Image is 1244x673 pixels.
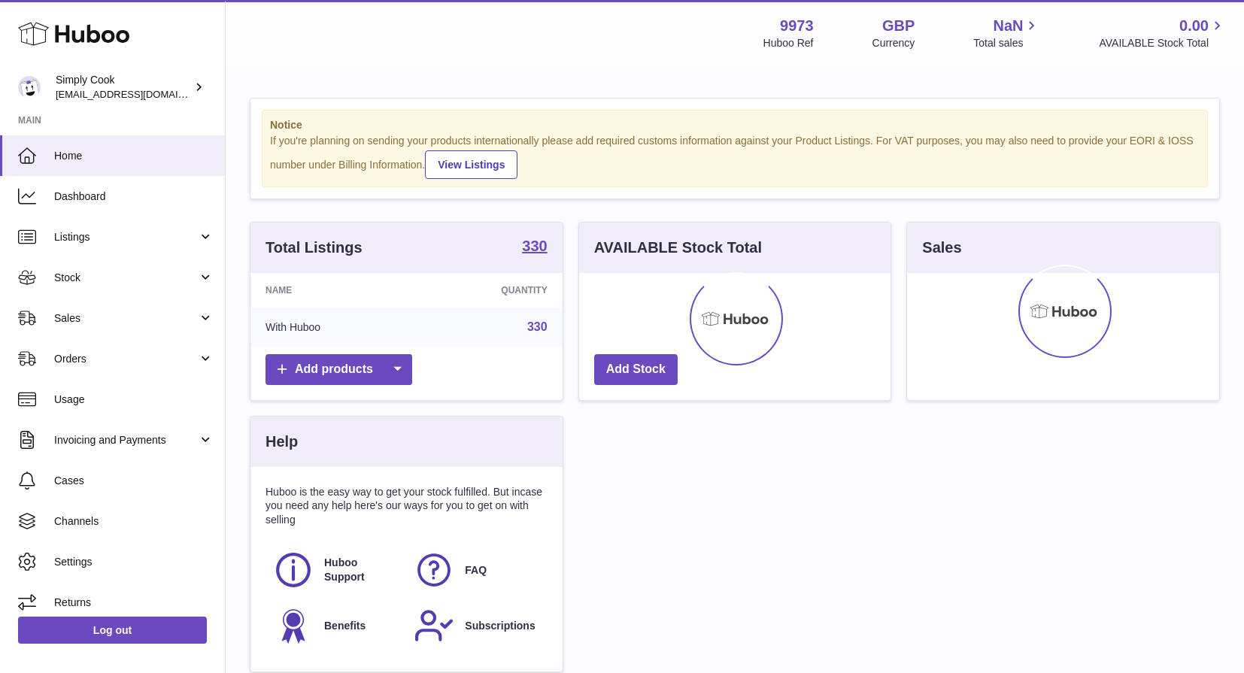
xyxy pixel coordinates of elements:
[54,271,198,285] span: Stock
[527,320,548,333] a: 330
[250,308,415,347] td: With Huboo
[54,433,198,447] span: Invoicing and Payments
[973,36,1040,50] span: Total sales
[265,432,298,452] h3: Help
[54,514,214,529] span: Channels
[973,16,1040,50] a: NaN Total sales
[54,352,198,366] span: Orders
[250,273,415,308] th: Name
[265,354,412,385] a: Add products
[922,238,961,258] h3: Sales
[780,16,814,36] strong: 9973
[1099,36,1226,50] span: AVAILABLE Stock Total
[18,617,207,644] a: Log out
[54,393,214,407] span: Usage
[54,149,214,163] span: Home
[1179,16,1209,36] span: 0.00
[54,474,214,488] span: Cases
[56,73,191,102] div: Simply Cook
[465,619,535,633] span: Subscriptions
[54,230,198,244] span: Listings
[324,619,366,633] span: Benefits
[1099,16,1226,50] a: 0.00 AVAILABLE Stock Total
[265,485,548,528] p: Huboo is the easy way to get your stock fulfilled. But incase you need any help here's our ways f...
[54,311,198,326] span: Sales
[465,563,487,578] span: FAQ
[993,16,1023,36] span: NaN
[882,16,915,36] strong: GBP
[56,88,221,100] span: [EMAIL_ADDRESS][DOMAIN_NAME]
[18,76,41,99] img: tech@simplycook.com
[54,189,214,204] span: Dashboard
[54,555,214,569] span: Settings
[594,238,762,258] h3: AVAILABLE Stock Total
[414,550,539,590] a: FAQ
[763,36,814,50] div: Huboo Ref
[265,238,363,258] h3: Total Listings
[324,556,397,584] span: Huboo Support
[270,118,1200,132] strong: Notice
[594,354,678,385] a: Add Stock
[270,134,1200,179] div: If you're planning on sending your products internationally please add required customs informati...
[273,550,399,590] a: Huboo Support
[415,273,563,308] th: Quantity
[522,238,547,253] strong: 330
[54,596,214,610] span: Returns
[273,605,399,646] a: Benefits
[425,150,517,179] a: View Listings
[414,605,539,646] a: Subscriptions
[522,238,547,256] a: 330
[872,36,915,50] div: Currency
